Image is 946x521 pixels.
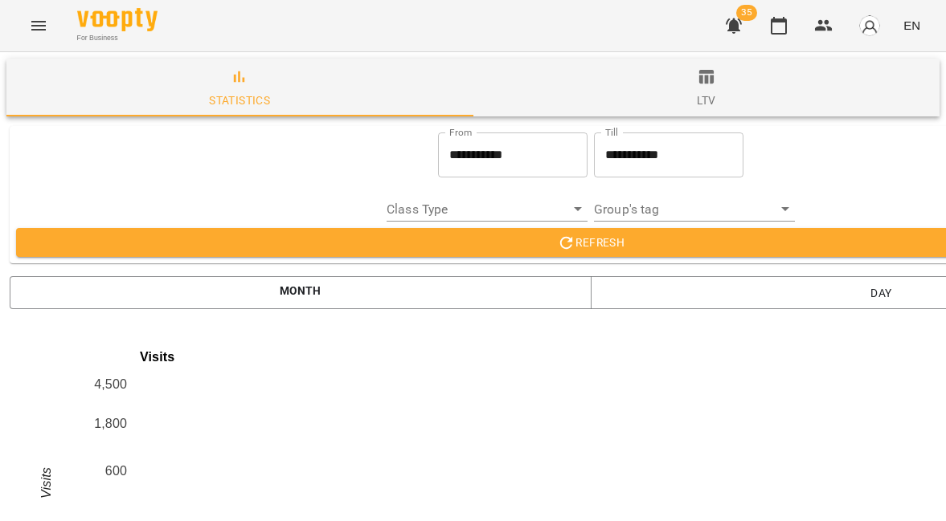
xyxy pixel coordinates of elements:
[94,378,127,392] text: 4,500
[105,464,127,478] text: 600
[858,14,881,37] img: avatar_s.png
[39,468,53,499] text: Visits
[19,6,58,45] button: Menu
[140,350,174,364] text: Visits
[10,276,592,309] button: Month
[736,5,757,21] span: 35
[697,91,715,110] div: ltv
[77,33,158,43] span: For Business
[903,17,920,34] span: EN
[209,91,270,110] div: statistics
[94,417,127,430] text: 1,800
[280,281,321,300] label: Month
[77,8,158,31] img: Voopty Logo
[897,10,927,40] button: EN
